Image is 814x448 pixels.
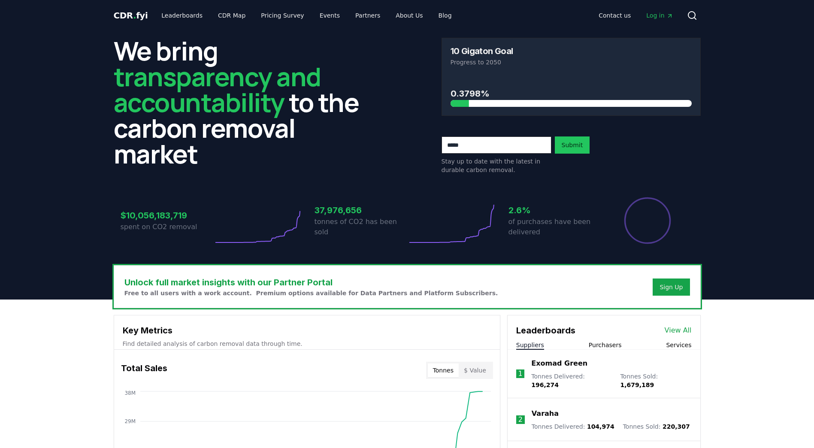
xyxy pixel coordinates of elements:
[154,8,209,23] a: Leaderboards
[639,8,680,23] a: Log in
[114,10,148,21] span: CDR fyi
[620,381,654,388] span: 1,679,189
[459,363,491,377] button: $ Value
[646,11,673,20] span: Log in
[508,217,601,237] p: of purchases have been delivered
[516,341,544,349] button: Suppliers
[532,422,614,431] p: Tonnes Delivered :
[154,8,458,23] nav: Main
[124,390,136,396] tspan: 38M
[315,217,407,237] p: tonnes of CO2 has been sold
[123,324,491,337] h3: Key Metrics
[532,409,559,419] a: Varaha
[114,38,373,166] h2: We bring to the carbon removal market
[663,423,690,430] span: 220,307
[592,8,638,23] a: Contact us
[518,369,522,379] p: 1
[121,209,213,222] h3: $10,056,183,719
[660,283,683,291] a: Sign Up
[133,10,136,21] span: .
[508,204,601,217] h3: 2.6%
[518,415,523,425] p: 2
[666,341,691,349] button: Services
[623,422,690,431] p: Tonnes Sold :
[114,59,321,120] span: transparency and accountability
[389,8,430,23] a: About Us
[123,339,491,348] p: Find detailed analysis of carbon removal data through time.
[451,58,692,67] p: Progress to 2050
[531,358,587,369] a: Exomad Green
[313,8,347,23] a: Events
[592,8,680,23] nav: Main
[124,418,136,424] tspan: 29M
[121,362,167,379] h3: Total Sales
[124,276,498,289] h3: Unlock full market insights with our Partner Portal
[428,363,459,377] button: Tonnes
[587,423,614,430] span: 104,974
[211,8,252,23] a: CDR Map
[348,8,387,23] a: Partners
[121,222,213,232] p: spent on CO2 removal
[531,381,559,388] span: 196,274
[451,87,692,100] h3: 0.3798%
[315,204,407,217] h3: 37,976,656
[124,289,498,297] p: Free to all users with a work account. Premium options available for Data Partners and Platform S...
[653,278,690,296] button: Sign Up
[432,8,459,23] a: Blog
[665,325,692,336] a: View All
[442,157,551,174] p: Stay up to date with the latest in durable carbon removal.
[254,8,311,23] a: Pricing Survey
[451,47,513,55] h3: 10 Gigaton Goal
[555,136,590,154] button: Submit
[516,324,575,337] h3: Leaderboards
[589,341,622,349] button: Purchasers
[114,9,148,21] a: CDR.fyi
[531,372,611,389] p: Tonnes Delivered :
[623,197,672,245] div: Percentage of sales delivered
[620,372,691,389] p: Tonnes Sold :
